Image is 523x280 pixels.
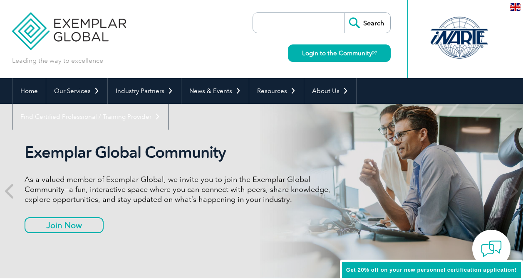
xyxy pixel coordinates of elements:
p: As a valued member of Exemplar Global, we invite you to join the Exemplar Global Community—a fun,... [25,174,337,204]
a: Industry Partners [108,78,181,104]
span: Get 20% off on your new personnel certification application! [346,267,517,273]
a: Login to the Community [288,44,391,62]
a: About Us [304,78,356,104]
img: contact-chat.png [481,238,502,259]
input: Search [345,13,390,33]
img: open_square.png [372,51,377,55]
a: Home [12,78,46,104]
a: Join Now [25,217,104,233]
h2: Exemplar Global Community [25,143,337,162]
a: Find Certified Professional / Training Provider [12,104,168,130]
img: en [510,3,521,11]
p: Leading the way to excellence [12,56,103,65]
a: Resources [249,78,304,104]
a: News & Events [181,78,249,104]
a: Our Services [46,78,107,104]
